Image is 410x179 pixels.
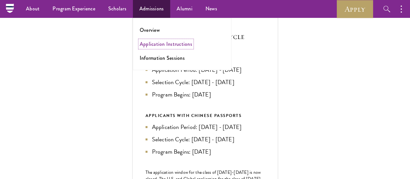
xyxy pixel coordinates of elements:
[146,78,265,87] li: Selection Cycle: [DATE] - [DATE]
[140,26,160,34] a: Overview
[146,147,265,156] li: Program Begins: [DATE]
[146,135,265,144] li: Selection Cycle: [DATE] - [DATE]
[140,40,192,48] a: Application Instructions
[146,112,265,119] div: APPLICANTS WITH CHINESE PASSPORTS
[140,54,185,62] a: Information Sessions
[146,90,265,99] li: Program Begins: [DATE]
[146,122,265,132] li: Application Period: [DATE] - [DATE]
